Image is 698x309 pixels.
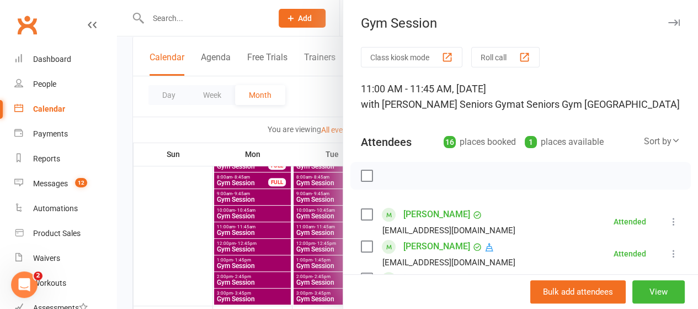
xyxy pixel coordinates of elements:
[530,280,626,303] button: Bulk add attendees
[14,72,116,97] a: People
[14,122,116,146] a: Payments
[525,136,537,148] div: 1
[515,98,680,110] span: at Seniors Gym [GEOGRAPHIC_DATA]
[14,47,116,72] a: Dashboard
[403,206,470,223] a: [PERSON_NAME]
[33,154,60,163] div: Reports
[361,134,412,150] div: Attendees
[403,270,470,287] a: [PERSON_NAME]
[444,136,456,148] div: 16
[525,134,604,150] div: places available
[471,47,540,67] button: Roll call
[75,178,87,187] span: 12
[361,98,515,110] span: with [PERSON_NAME] Seniors Gym
[444,134,516,150] div: places booked
[343,15,698,31] div: Gym Session
[11,271,38,298] iframe: Intercom live chat
[14,196,116,221] a: Automations
[644,134,680,149] div: Sort by
[33,229,81,238] div: Product Sales
[14,97,116,122] a: Calendar
[382,255,515,270] div: [EMAIL_ADDRESS][DOMAIN_NAME]
[33,129,68,138] div: Payments
[33,204,78,213] div: Automations
[14,221,116,246] a: Product Sales
[14,271,116,296] a: Workouts
[33,254,60,263] div: Waivers
[14,171,116,196] a: Messages 12
[361,47,462,67] button: Class kiosk mode
[614,250,646,258] div: Attended
[361,81,680,112] div: 11:00 AM - 11:45 AM, [DATE]
[14,246,116,271] a: Waivers
[33,279,66,287] div: Workouts
[33,55,71,64] div: Dashboard
[614,218,646,226] div: Attended
[632,280,685,303] button: View
[382,223,515,238] div: [EMAIL_ADDRESS][DOMAIN_NAME]
[33,104,65,113] div: Calendar
[14,146,116,171] a: Reports
[13,11,41,39] a: Clubworx
[34,271,42,280] span: 2
[33,80,56,88] div: People
[403,238,470,255] a: [PERSON_NAME]
[33,179,68,188] div: Messages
